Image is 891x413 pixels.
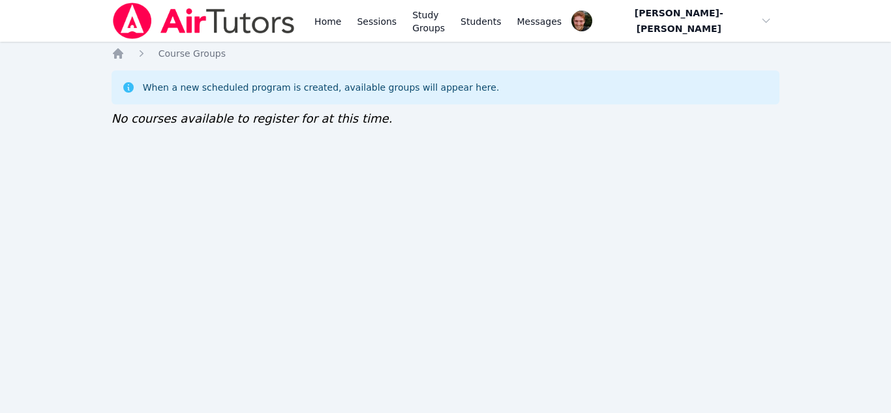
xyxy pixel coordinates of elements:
img: Air Tutors [112,3,296,39]
div: When a new scheduled program is created, available groups will appear here. [143,81,500,94]
a: Course Groups [159,47,226,60]
nav: Breadcrumb [112,47,780,60]
span: Messages [517,15,562,28]
span: Course Groups [159,48,226,59]
span: No courses available to register for at this time. [112,112,393,125]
